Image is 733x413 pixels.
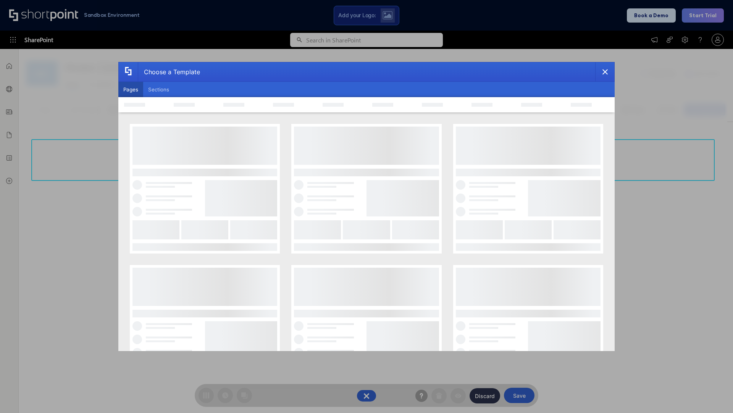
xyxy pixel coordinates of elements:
div: Choose a Template [138,62,200,81]
iframe: Chat Widget [695,376,733,413]
div: template selector [118,62,615,351]
button: Pages [118,82,143,97]
button: Sections [143,82,174,97]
